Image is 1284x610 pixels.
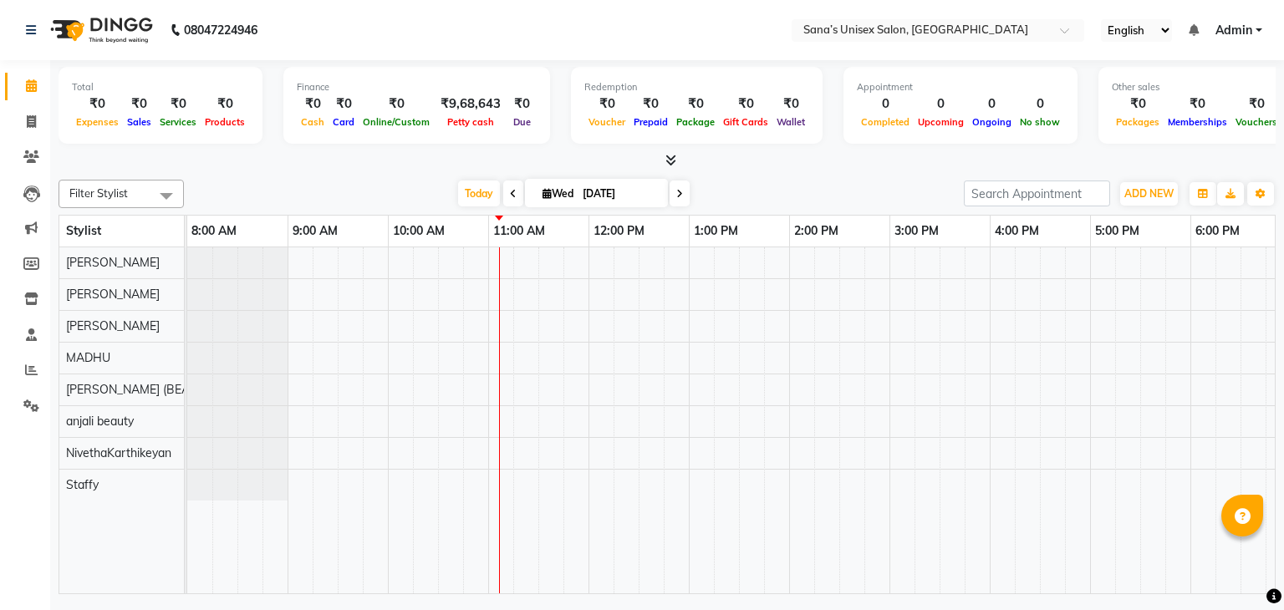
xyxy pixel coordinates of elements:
span: Vouchers [1231,116,1281,128]
span: Package [672,116,719,128]
span: Today [458,180,500,206]
div: ₹0 [672,94,719,114]
span: Prepaid [629,116,672,128]
button: ADD NEW [1120,182,1178,206]
span: ADD NEW [1124,187,1174,200]
div: ₹0 [329,94,359,114]
span: Petty cash [443,116,498,128]
a: 12:00 PM [589,219,649,243]
div: 0 [968,94,1016,114]
span: [PERSON_NAME] (BEAUTY THERAPIST) [66,382,283,397]
div: Finance [297,80,537,94]
span: Staffy [66,477,99,492]
input: Search Appointment [964,180,1110,206]
a: 8:00 AM [187,219,241,243]
div: ₹0 [297,94,329,114]
input: 2025-09-03 [578,181,661,206]
span: Wed [538,187,578,200]
span: Wallet [772,116,809,128]
div: 0 [1016,94,1064,114]
span: MADHU [66,350,110,365]
a: 1:00 PM [690,219,742,243]
a: 9:00 AM [288,219,342,243]
a: 3:00 PM [890,219,943,243]
a: 5:00 PM [1091,219,1144,243]
div: ₹0 [72,94,123,114]
span: Products [201,116,249,128]
span: Memberships [1164,116,1231,128]
span: Upcoming [914,116,968,128]
div: ₹0 [1112,94,1164,114]
span: Completed [857,116,914,128]
div: ₹0 [123,94,155,114]
div: 0 [857,94,914,114]
div: ₹0 [201,94,249,114]
div: ₹0 [719,94,772,114]
div: Redemption [584,80,809,94]
a: 2:00 PM [790,219,843,243]
a: 11:00 AM [489,219,549,243]
span: [PERSON_NAME] [66,287,160,302]
div: ₹0 [772,94,809,114]
div: Total [72,80,249,94]
span: Expenses [72,116,123,128]
span: Cash [297,116,329,128]
div: ₹0 [1231,94,1281,114]
span: Card [329,116,359,128]
span: Services [155,116,201,128]
div: ₹0 [155,94,201,114]
img: logo [43,7,157,53]
span: [PERSON_NAME] [66,318,160,333]
b: 08047224946 [184,7,257,53]
div: 0 [914,94,968,114]
div: ₹9,68,643 [434,94,507,114]
span: Gift Cards [719,116,772,128]
div: ₹0 [507,94,537,114]
span: Filter Stylist [69,186,128,200]
span: [PERSON_NAME] [66,255,160,270]
span: anjali beauty [66,414,134,429]
span: No show [1016,116,1064,128]
span: Admin [1215,22,1252,39]
span: Sales [123,116,155,128]
span: Stylist [66,223,101,238]
div: ₹0 [1164,94,1231,114]
a: 6:00 PM [1191,219,1244,243]
span: Online/Custom [359,116,434,128]
span: Packages [1112,116,1164,128]
a: 4:00 PM [991,219,1043,243]
span: Ongoing [968,116,1016,128]
div: ₹0 [359,94,434,114]
iframe: chat widget [1214,543,1267,593]
div: ₹0 [584,94,629,114]
div: Appointment [857,80,1064,94]
span: NivethaKarthikeyan [66,445,171,460]
span: Voucher [584,116,629,128]
a: 10:00 AM [389,219,449,243]
div: ₹0 [629,94,672,114]
span: Due [509,116,535,128]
